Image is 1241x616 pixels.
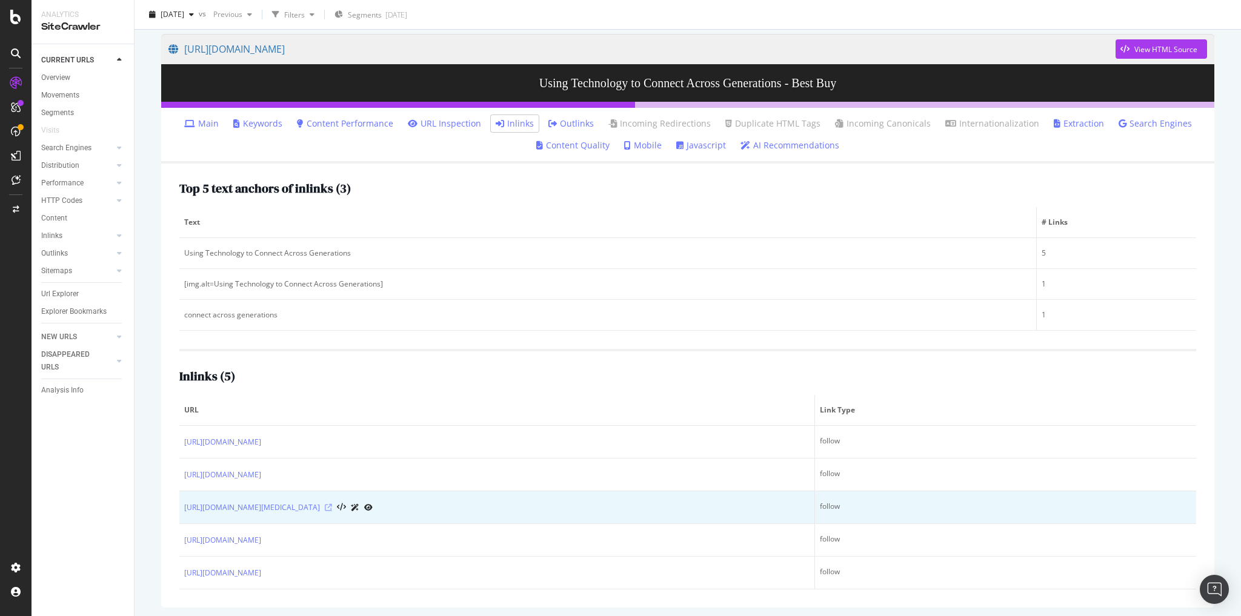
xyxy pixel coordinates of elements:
[815,557,1196,589] td: follow
[330,5,412,24] button: Segments[DATE]
[41,107,125,119] a: Segments
[725,118,820,130] a: Duplicate HTML Tags
[41,10,124,20] div: Analytics
[168,34,1116,64] a: [URL][DOMAIN_NAME]
[1200,575,1229,604] div: Open Intercom Messenger
[41,305,107,318] div: Explorer Bookmarks
[740,139,839,151] a: AI Recommendations
[815,524,1196,557] td: follow
[815,426,1196,459] td: follow
[945,118,1039,130] a: Internationalization
[41,305,125,318] a: Explorer Bookmarks
[41,212,125,225] a: Content
[41,177,113,190] a: Performance
[184,118,219,130] a: Main
[1054,118,1104,130] a: Extraction
[41,124,72,137] a: Visits
[385,10,407,20] div: [DATE]
[179,182,351,195] h2: Top 5 text anchors of inlinks ( 3 )
[184,502,320,514] a: [URL][DOMAIN_NAME][MEDICAL_DATA]
[1042,248,1191,259] div: 5
[41,142,91,154] div: Search Engines
[41,384,125,397] a: Analysis Info
[184,405,807,416] span: URL
[161,64,1214,102] h3: Using Technology to Connect Across Generations - Best Buy
[41,384,84,397] div: Analysis Info
[41,288,79,300] div: Url Explorer
[1116,39,1207,59] button: View HTML Source
[184,436,261,448] a: [URL][DOMAIN_NAME]
[496,118,534,130] a: Inlinks
[41,89,79,102] div: Movements
[41,265,72,277] div: Sitemaps
[41,54,113,67] a: CURRENT URLS
[348,10,382,20] span: Segments
[1134,44,1197,55] div: View HTML Source
[1042,217,1188,228] span: # Links
[184,279,1031,290] div: [img.alt=Using Technology to Connect Across Generations]
[41,20,124,34] div: SiteCrawler
[815,491,1196,524] td: follow
[41,348,102,374] div: DISAPPEARED URLS
[41,331,77,343] div: NEW URLS
[41,247,113,260] a: Outlinks
[284,9,305,19] div: Filters
[351,501,359,514] a: AI Url Details
[364,501,373,514] a: URL Inspection
[144,5,199,24] button: [DATE]
[337,503,346,512] button: View HTML Source
[184,217,1028,228] span: Text
[179,369,235,383] h2: Inlinks ( 5 )
[41,194,82,207] div: HTTP Codes
[1042,310,1191,320] div: 1
[408,118,481,130] a: URL Inspection
[41,124,59,137] div: Visits
[41,348,113,374] a: DISAPPEARED URLS
[608,118,711,130] a: Incoming Redirections
[184,469,261,481] a: [URL][DOMAIN_NAME]
[184,534,261,546] a: [URL][DOMAIN_NAME]
[41,107,74,119] div: Segments
[820,405,1188,416] span: Link Type
[41,265,113,277] a: Sitemaps
[267,5,319,24] button: Filters
[676,139,726,151] a: Javascript
[41,212,67,225] div: Content
[536,139,610,151] a: Content Quality
[297,118,393,130] a: Content Performance
[199,8,208,18] span: vs
[41,288,125,300] a: Url Explorer
[41,71,125,84] a: Overview
[41,159,79,172] div: Distribution
[161,9,184,19] span: 2025 Sep. 9th
[208,5,257,24] button: Previous
[41,142,113,154] a: Search Engines
[184,310,1031,320] div: connect across generations
[184,248,1031,259] div: Using Technology to Connect Across Generations
[41,247,68,260] div: Outlinks
[208,9,242,19] span: Previous
[1119,118,1192,130] a: Search Engines
[835,118,931,130] a: Incoming Canonicals
[624,139,662,151] a: Mobile
[1042,279,1191,290] div: 1
[41,177,84,190] div: Performance
[41,331,113,343] a: NEW URLS
[41,230,62,242] div: Inlinks
[41,194,113,207] a: HTTP Codes
[325,504,332,511] a: Visit Online Page
[41,89,125,102] a: Movements
[815,459,1196,491] td: follow
[184,567,261,579] a: [URL][DOMAIN_NAME]
[548,118,594,130] a: Outlinks
[233,118,282,130] a: Keywords
[41,54,94,67] div: CURRENT URLS
[41,230,113,242] a: Inlinks
[41,71,70,84] div: Overview
[41,159,113,172] a: Distribution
